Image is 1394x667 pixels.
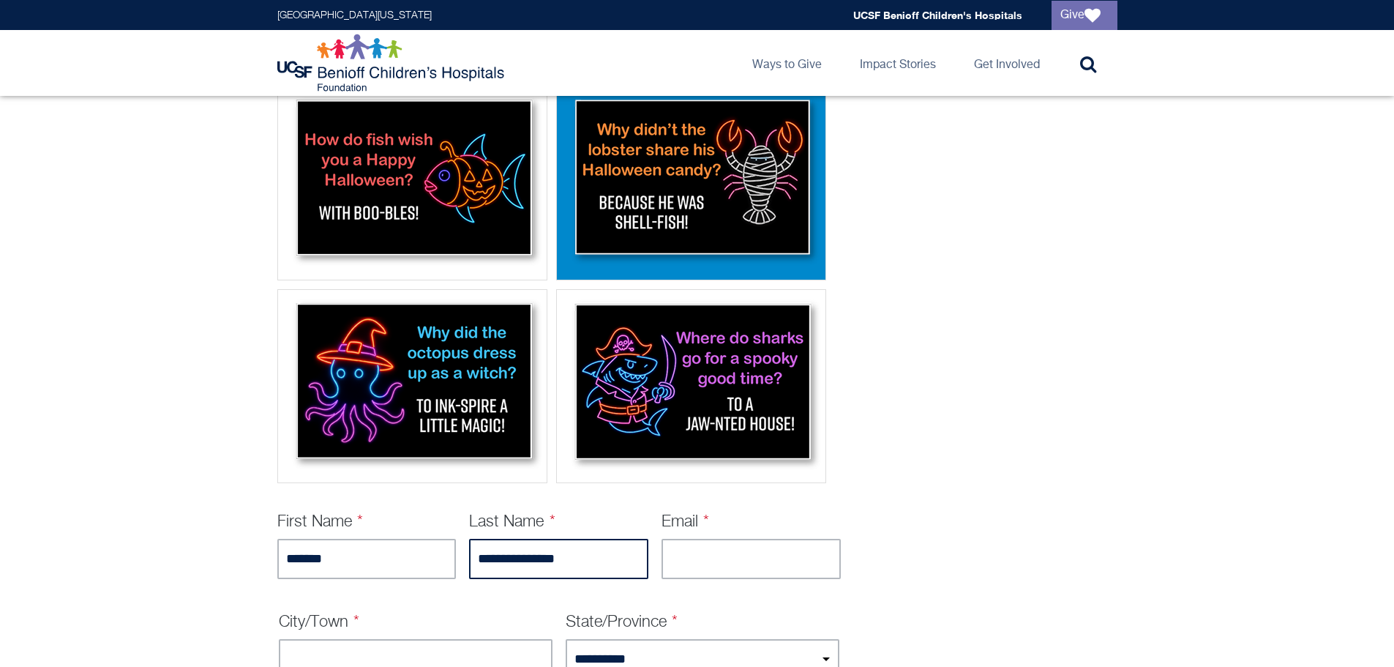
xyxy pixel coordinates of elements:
a: Get Involved [962,30,1052,96]
a: UCSF Benioff Children's Hospitals [853,9,1022,21]
img: Shark [561,294,821,474]
a: [GEOGRAPHIC_DATA][US_STATE] [277,10,432,21]
div: Shark [556,289,826,483]
label: State/Province [566,614,678,630]
label: City/Town [279,614,360,630]
div: Lobster [556,86,826,280]
img: Fish [282,92,542,271]
img: Octopus [282,294,542,474]
label: Email [662,514,710,530]
div: Fish [277,86,547,280]
div: Octopus [277,289,547,483]
a: Impact Stories [848,30,948,96]
a: Ways to Give [741,30,833,96]
label: Last Name [469,514,555,530]
a: Give [1052,1,1117,30]
img: Lobster [561,92,821,271]
img: Logo for UCSF Benioff Children's Hospitals Foundation [277,34,508,92]
label: First Name [277,514,364,530]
